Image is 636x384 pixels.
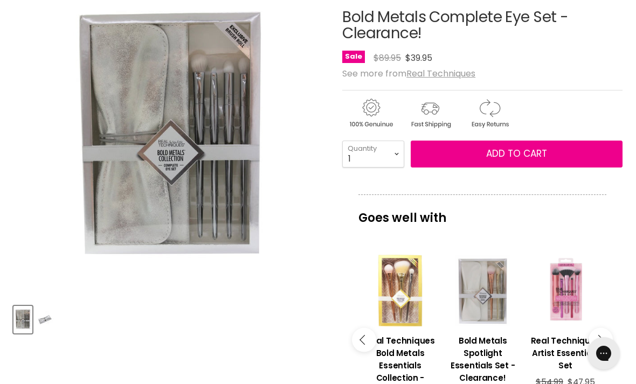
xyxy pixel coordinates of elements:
iframe: Gorgias live chat messenger [582,333,625,373]
div: Product thumbnails [12,303,329,333]
a: View product:Real Techniques Artist Essentials Set [529,326,601,377]
h3: Bold Metals Spotlight Essentials Set - Clearance! [447,334,519,384]
span: Sale [342,51,365,63]
p: Goes well with [358,194,606,230]
img: returns.gif [461,97,518,130]
button: Bold Metals Complete Eye Set [13,306,32,333]
button: Add to cart [411,141,623,167]
span: $89.95 [374,52,401,64]
img: shipping.gif [402,97,459,130]
span: $39.95 [405,52,432,64]
img: Bold Metals Complete Eye Set [15,307,31,332]
img: genuine.gif [342,97,399,130]
select: Quantity [342,141,404,167]
a: Real Techniques [406,67,475,80]
button: Bold Metals Complete Eye Set [36,306,54,333]
h1: Bold Metals Complete Eye Set - Clearance! [342,9,623,43]
span: Add to cart [486,147,547,160]
span: See more from [342,67,475,80]
h3: Real Techniques Artist Essentials Set [529,334,601,372]
img: Bold Metals Complete Eye Set [37,307,53,332]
